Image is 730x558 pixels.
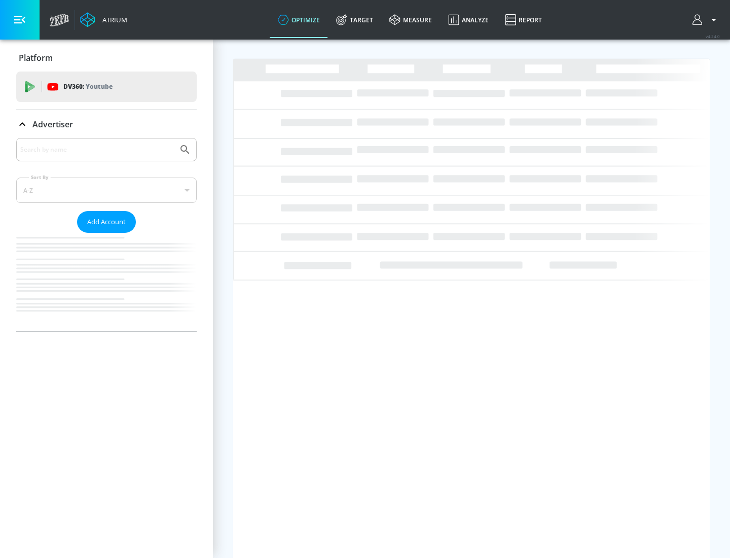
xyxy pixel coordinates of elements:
[706,33,720,39] span: v 4.24.0
[20,143,174,156] input: Search by name
[29,174,51,181] label: Sort By
[440,2,497,38] a: Analyze
[80,12,127,27] a: Atrium
[16,138,197,331] div: Advertiser
[328,2,381,38] a: Target
[19,52,53,63] p: Platform
[87,216,126,228] span: Add Account
[32,119,73,130] p: Advertiser
[98,15,127,24] div: Atrium
[16,110,197,138] div: Advertiser
[270,2,328,38] a: optimize
[16,44,197,72] div: Platform
[381,2,440,38] a: measure
[63,81,113,92] p: DV360:
[16,72,197,102] div: DV360: Youtube
[77,211,136,233] button: Add Account
[497,2,550,38] a: Report
[86,81,113,92] p: Youtube
[16,178,197,203] div: A-Z
[16,233,197,331] nav: list of Advertiser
